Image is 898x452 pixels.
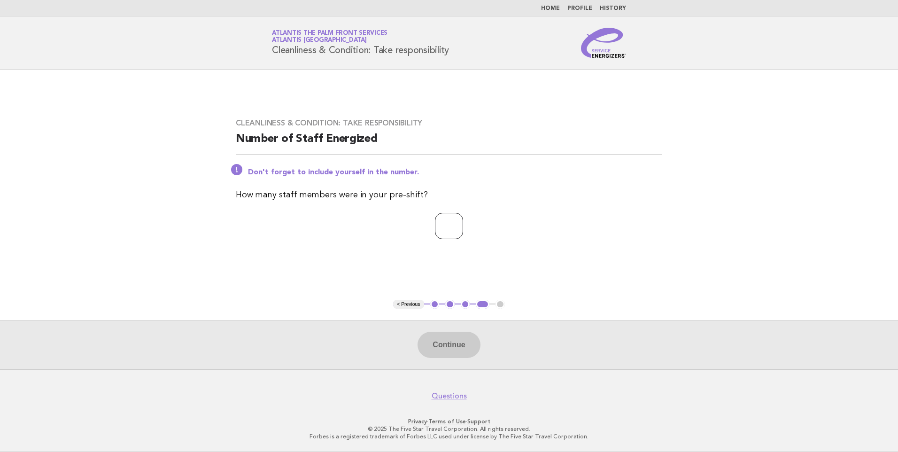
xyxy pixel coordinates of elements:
[567,6,592,11] a: Profile
[428,418,466,425] a: Terms of Use
[272,31,449,55] h1: Cleanliness & Condition: Take responsibility
[236,132,662,155] h2: Number of Staff Energized
[162,433,736,440] p: Forbes is a registered trademark of Forbes LLC used under license by The Five Star Travel Corpora...
[272,30,387,43] a: Atlantis The Palm Front ServicesAtlantis [GEOGRAPHIC_DATA]
[272,38,367,44] span: Atlantis [GEOGRAPHIC_DATA]
[393,300,424,309] button: < Previous
[248,168,662,177] p: Don't forget to include yourself in the number.
[581,28,626,58] img: Service Energizers
[162,425,736,433] p: © 2025 The Five Star Travel Corporation. All rights reserved.
[162,418,736,425] p: · ·
[408,418,427,425] a: Privacy
[445,300,455,309] button: 2
[600,6,626,11] a: History
[236,118,662,128] h3: Cleanliness & Condition: Take responsibility
[432,391,467,401] a: Questions
[467,418,490,425] a: Support
[541,6,560,11] a: Home
[236,188,662,202] p: How many staff members were in your pre-shift?
[476,300,489,309] button: 4
[430,300,440,309] button: 1
[461,300,470,309] button: 3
